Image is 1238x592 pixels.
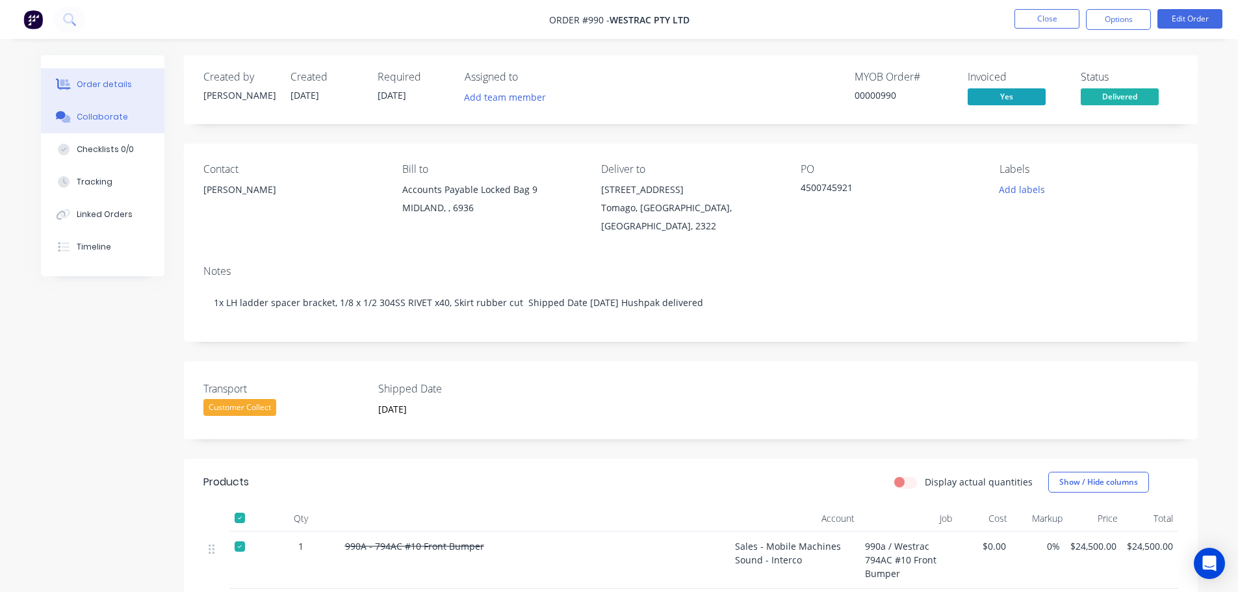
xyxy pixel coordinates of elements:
[262,506,340,532] div: Qty
[203,88,275,102] div: [PERSON_NAME]
[298,539,303,553] span: 1
[457,88,552,106] button: Add team member
[77,79,132,90] div: Order details
[41,133,164,166] button: Checklists 0/0
[1012,506,1068,532] div: Markup
[860,532,957,589] div: 990a / Westrac 794AC #10 Front Bumper
[378,71,449,83] div: Required
[203,381,366,396] label: Transport
[203,71,275,83] div: Created by
[402,181,580,199] div: Accounts Payable Locked Bag 9
[41,68,164,101] button: Order details
[203,474,249,490] div: Products
[77,144,134,155] div: Checklists 0/0
[1127,539,1173,553] span: $24,500.00
[203,283,1178,322] div: 1x LH ladder spacer bracket, 1/8 x 1/2 304SS RIVET x40, Skirt rubber cut Shipped Date [DATE] Hush...
[801,181,963,199] div: 4500745921
[855,71,952,83] div: MYOB Order #
[601,163,779,175] div: Deliver to
[465,88,553,106] button: Add team member
[290,89,319,101] span: [DATE]
[925,475,1033,489] label: Display actual quantities
[999,163,1178,175] div: Labels
[23,10,43,29] img: Factory
[601,199,779,235] div: Tomago, [GEOGRAPHIC_DATA], [GEOGRAPHIC_DATA], 2322
[77,209,133,220] div: Linked Orders
[41,231,164,263] button: Timeline
[968,71,1065,83] div: Invoiced
[730,532,860,589] div: Sales - Mobile Machines Sound - Interco
[402,181,580,222] div: Accounts Payable Locked Bag 9MIDLAND, , 6936
[1070,539,1116,553] span: $24,500.00
[41,166,164,198] button: Tracking
[378,89,406,101] span: [DATE]
[1081,88,1159,108] button: Delivered
[1016,539,1060,553] span: 0%
[41,198,164,231] button: Linked Orders
[369,400,531,419] input: Enter date
[77,111,128,123] div: Collaborate
[1157,9,1222,29] button: Edit Order
[345,540,484,552] span: 990A - 794AC #10 Front Bumper
[860,506,957,532] div: Job
[855,88,952,102] div: 00000990
[290,71,362,83] div: Created
[203,181,381,222] div: [PERSON_NAME]
[203,181,381,199] div: [PERSON_NAME]
[1086,9,1151,30] button: Options
[203,399,276,416] div: Customer Collect
[992,181,1052,198] button: Add labels
[1194,548,1225,579] div: Open Intercom Messenger
[968,88,1046,105] span: Yes
[1081,71,1178,83] div: Status
[1014,9,1079,29] button: Close
[77,241,111,253] div: Timeline
[203,163,381,175] div: Contact
[962,539,1006,553] span: $0.00
[41,101,164,133] button: Collaborate
[77,176,112,188] div: Tracking
[610,14,690,26] span: WesTrac Pty Ltd
[1068,506,1123,532] div: Price
[1123,506,1178,532] div: Total
[402,199,580,217] div: MIDLAND, , 6936
[203,265,1178,277] div: Notes
[601,181,779,199] div: [STREET_ADDRESS]
[465,71,595,83] div: Assigned to
[601,181,779,235] div: [STREET_ADDRESS]Tomago, [GEOGRAPHIC_DATA], [GEOGRAPHIC_DATA], 2322
[801,163,979,175] div: PO
[549,14,610,26] span: Order #990 -
[1081,88,1159,105] span: Delivered
[730,506,860,532] div: Account
[402,163,580,175] div: Bill to
[957,506,1012,532] div: Cost
[378,381,541,396] label: Shipped Date
[1048,472,1149,493] button: Show / Hide columns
